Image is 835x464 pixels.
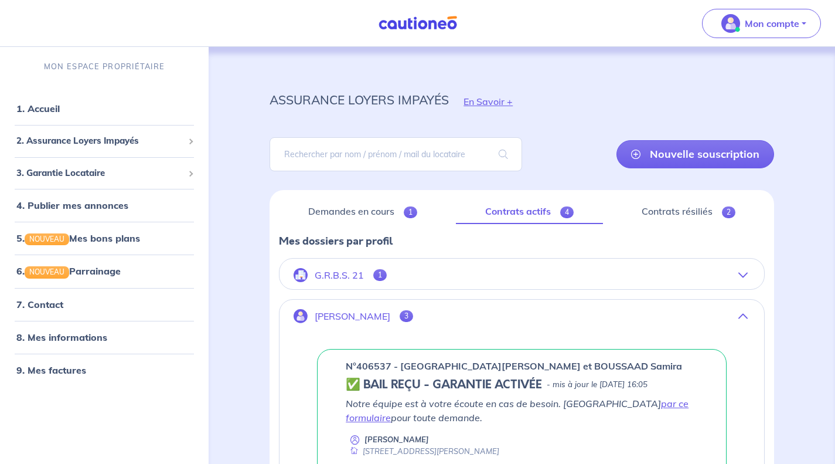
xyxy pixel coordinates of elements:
[346,378,698,392] div: state: CONTRACT-VALIDATED, Context: ,MAYBE-CERTIFICATE,,LESSOR-DOCUMENTS,IS-ODEALIM
[16,167,183,180] span: 3. Garantie Locataire
[547,379,647,391] p: - mis à jour le [DATE] 16:05
[456,199,603,224] a: Contrats actifs4
[560,206,574,218] span: 4
[44,61,165,72] p: MON ESPACE PROPRIÉTAIRE
[449,84,527,118] button: En Savoir +
[745,16,799,31] p: Mon compte
[16,232,140,244] a: 5.NOUVEAUMes bons plans
[280,302,764,330] button: [PERSON_NAME]3
[374,16,462,31] img: Cautioneo
[16,331,107,343] a: 8. Mes informations
[16,299,63,310] a: 7. Contact
[294,309,308,323] img: illu_account.svg
[346,359,682,373] p: n°406537 - [GEOGRAPHIC_DATA][PERSON_NAME] et BOUSSAAD Samira
[16,265,121,277] a: 6.NOUVEAUParrainage
[364,434,429,445] p: [PERSON_NAME]
[16,103,60,114] a: 1. Accueil
[16,134,183,148] span: 2. Assurance Loyers Impayés
[5,293,204,316] div: 7. Contact
[5,226,204,250] div: 5.NOUVEAUMes bons plans
[5,358,204,382] div: 9. Mes factures
[702,9,821,38] button: illu_account_valid_menu.svgMon compte
[16,199,128,211] a: 4. Publier mes annonces
[5,97,204,120] div: 1. Accueil
[294,268,308,282] img: illu_company.svg
[485,138,522,171] span: search
[279,199,447,224] a: Demandes en cours1
[404,206,417,218] span: 1
[280,261,764,289] button: G.R.B.S. 211
[721,14,740,33] img: illu_account_valid_menu.svg
[270,137,522,171] input: Rechercher par nom / prénom / mail du locataire
[270,89,449,110] p: assurance loyers impayés
[5,194,204,217] div: 4. Publier mes annonces
[400,310,413,322] span: 3
[315,311,390,322] p: [PERSON_NAME]
[5,130,204,153] div: 2. Assurance Loyers Impayés
[315,270,364,281] p: G.R.B.S. 21
[279,233,765,249] p: Mes dossiers par profil
[616,140,774,168] a: Nouvelle souscription
[5,162,204,185] div: 3. Garantie Locataire
[16,364,86,376] a: 9. Mes factures
[612,199,765,224] a: Contrats résiliés2
[5,259,204,283] div: 6.NOUVEAUParrainage
[346,446,499,457] div: [STREET_ADDRESS][PERSON_NAME]
[346,378,542,392] h5: ✅ BAIL REÇU - GARANTIE ACTIVÉE
[722,206,735,218] span: 2
[5,326,204,349] div: 8. Mes informations
[346,397,698,425] p: Notre équipe est à votre écoute en cas de besoin. [GEOGRAPHIC_DATA] pour toute demande.
[373,269,387,281] span: 1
